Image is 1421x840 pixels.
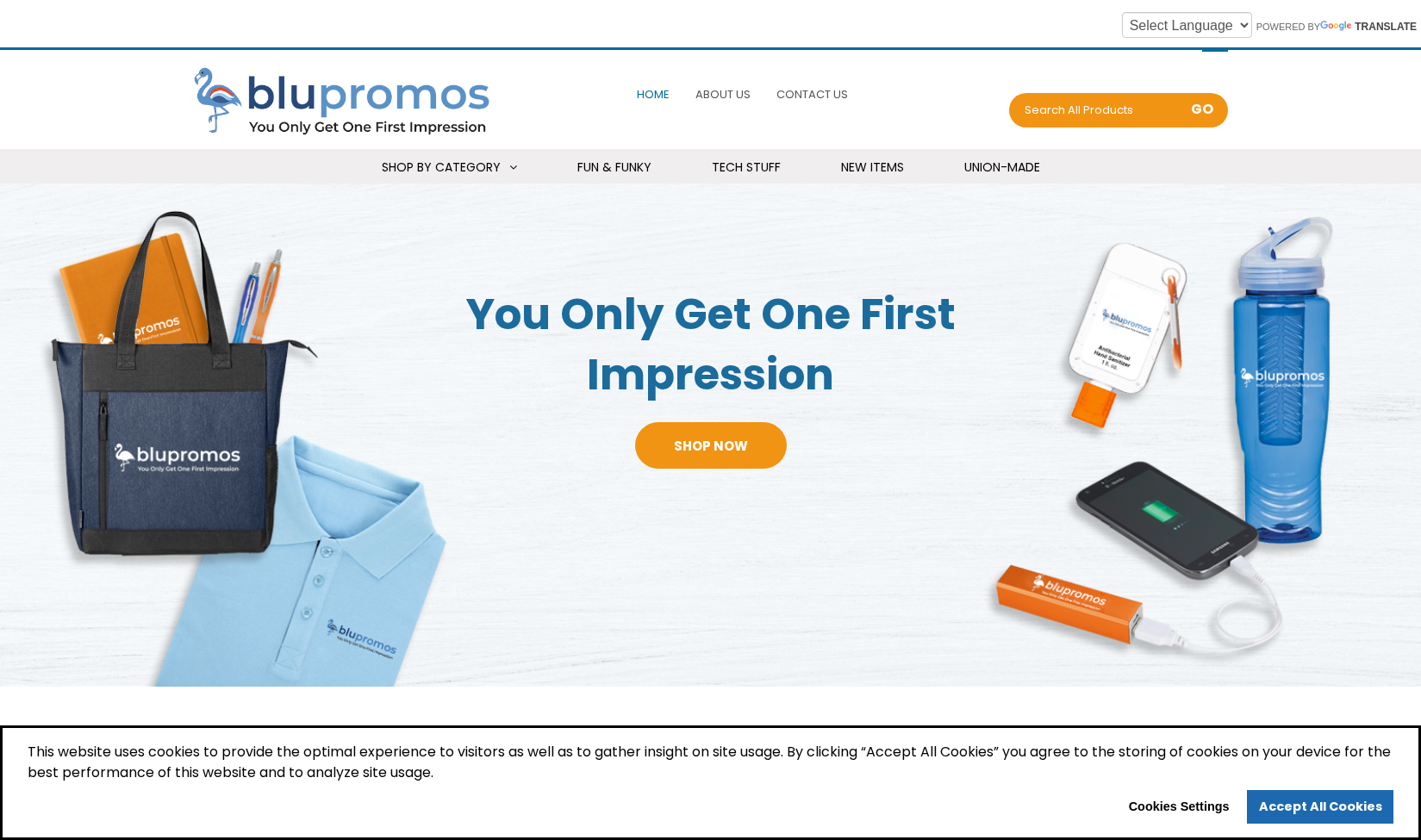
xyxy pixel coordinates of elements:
[355,284,1066,405] span: You Only Get One First Impression
[690,149,802,186] a: Tech Stuff
[556,149,673,186] a: Fun & Funky
[194,721,1228,760] h2: Top Categories
[943,149,1062,186] a: Union-Made
[772,76,852,113] a: Contact Us
[382,159,501,176] span: Shop By Category
[1320,21,1355,33] img: Google Translate
[1117,793,1241,821] button: Cookies Settings
[635,422,787,469] a: Shop Now
[633,76,674,113] a: Home
[712,159,781,176] span: Tech Stuff
[194,67,504,138] img: Blupromos LLC's Logo
[776,86,848,103] span: Contact Us
[28,742,1393,790] span: This website uses cookies to provide the optimal experience to visitors as well as to gather insi...
[637,86,670,103] span: Home
[964,159,1040,176] span: Union-Made
[695,86,751,103] span: About Us
[1109,9,1417,41] div: Powered by
[841,159,904,176] span: New Items
[691,76,755,113] a: About Us
[1247,790,1393,824] a: allow cookies
[1122,12,1252,38] select: Language Translate Widget
[820,149,926,186] a: New Items
[360,149,539,186] a: Shop By Category
[577,159,651,176] span: Fun & Funky
[1320,21,1417,33] a: Translate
